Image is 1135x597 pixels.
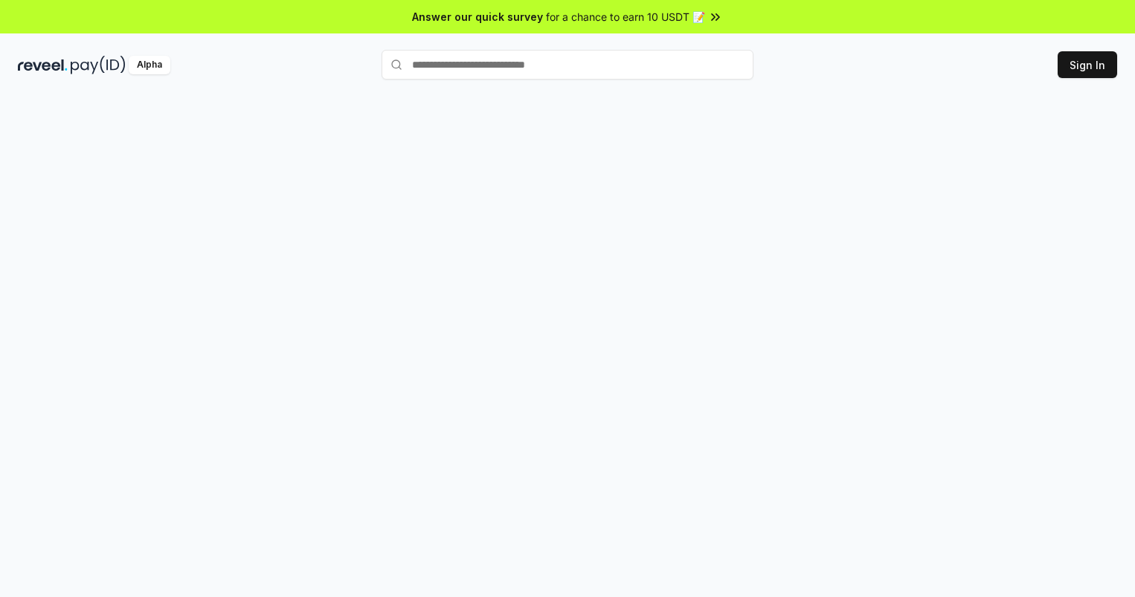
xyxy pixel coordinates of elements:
span: for a chance to earn 10 USDT 📝 [546,9,705,25]
img: reveel_dark [18,56,68,74]
span: Answer our quick survey [412,9,543,25]
div: Alpha [129,56,170,74]
button: Sign In [1058,51,1117,78]
img: pay_id [71,56,126,74]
